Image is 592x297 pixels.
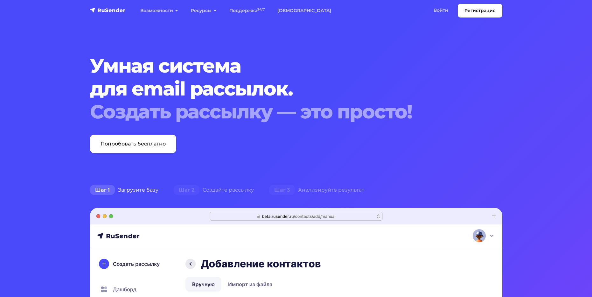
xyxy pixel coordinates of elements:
a: Войти [427,4,455,17]
sup: 24/7 [257,7,265,11]
a: [DEMOGRAPHIC_DATA] [271,4,338,17]
h1: Умная система для email рассылок. [90,54,467,123]
img: RuSender [90,7,126,13]
a: Попробовать бесплатно [90,135,176,153]
span: Шаг 3 [269,185,295,195]
div: Анализируйте результат [261,184,372,196]
span: Шаг 1 [90,185,115,195]
a: Поддержка24/7 [223,4,271,17]
a: Регистрация [458,4,502,18]
div: Создайте рассылку [166,184,261,196]
span: Шаг 2 [174,185,199,195]
div: Создать рассылку — это просто! [90,100,467,123]
a: Ресурсы [185,4,223,17]
div: Загрузите базу [82,184,166,196]
a: Возможности [134,4,185,17]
